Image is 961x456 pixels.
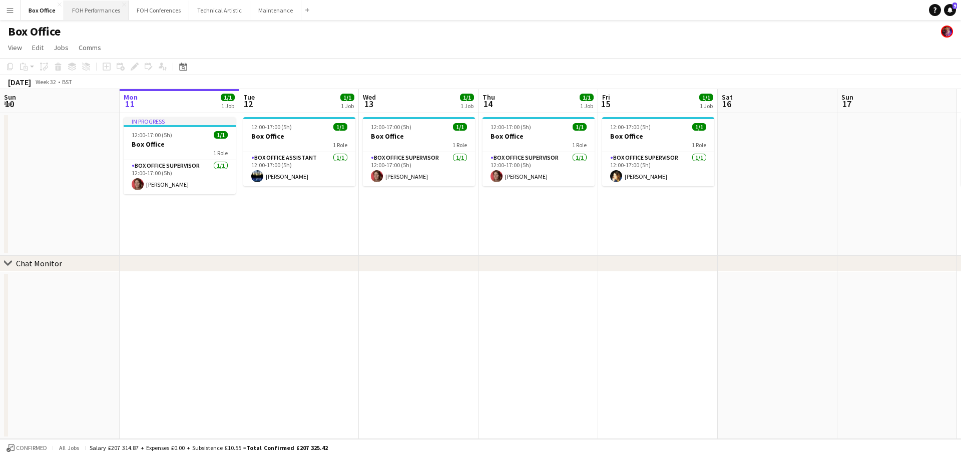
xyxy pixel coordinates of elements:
[64,1,129,20] button: FOH Performances
[333,123,347,131] span: 1/1
[54,43,69,52] span: Jobs
[243,132,355,141] h3: Box Office
[214,131,228,139] span: 1/1
[720,98,733,110] span: 16
[610,123,651,131] span: 12:00-17:00 (5h)
[242,98,255,110] span: 12
[602,132,714,141] h3: Box Office
[333,141,347,149] span: 1 Role
[132,131,172,139] span: 12:00-17:00 (5h)
[340,94,354,101] span: 1/1
[460,102,473,110] div: 1 Job
[251,123,292,131] span: 12:00-17:00 (5h)
[124,117,236,125] div: In progress
[3,98,16,110] span: 10
[16,444,47,451] span: Confirmed
[602,152,714,186] app-card-role: Box Office Supervisor1/112:00-17:00 (5h)[PERSON_NAME]
[62,78,72,86] div: BST
[692,123,706,131] span: 1/1
[57,444,81,451] span: All jobs
[21,1,64,20] button: Box Office
[361,98,376,110] span: 13
[5,442,49,453] button: Confirmed
[124,93,138,102] span: Mon
[483,132,595,141] h3: Box Office
[452,141,467,149] span: 1 Role
[483,117,595,186] app-job-card: 12:00-17:00 (5h)1/1Box Office1 RoleBox Office Supervisor1/112:00-17:00 (5h)[PERSON_NAME]
[363,93,376,102] span: Wed
[453,123,467,131] span: 1/1
[483,93,495,102] span: Thu
[580,94,594,101] span: 1/1
[33,78,58,86] span: Week 32
[243,93,255,102] span: Tue
[250,1,301,20] button: Maintenance
[16,258,62,268] div: Chat Monitor
[371,123,411,131] span: 12:00-17:00 (5h)
[124,140,236,149] h3: Box Office
[8,77,31,87] div: [DATE]
[840,98,853,110] span: 17
[460,94,474,101] span: 1/1
[50,41,73,54] a: Jobs
[602,93,610,102] span: Fri
[32,43,44,52] span: Edit
[722,93,733,102] span: Sat
[481,98,495,110] span: 14
[129,1,189,20] button: FOH Conferences
[79,43,101,52] span: Comms
[944,4,956,16] a: 9
[90,444,328,451] div: Salary £207 314.87 + Expenses £0.00 + Subsistence £10.55 =
[124,117,236,194] app-job-card: In progress12:00-17:00 (5h)1/1Box Office1 RoleBox Office Supervisor1/112:00-17:00 (5h)[PERSON_NAME]
[602,117,714,186] app-job-card: 12:00-17:00 (5h)1/1Box Office1 RoleBox Office Supervisor1/112:00-17:00 (5h)[PERSON_NAME]
[8,24,61,39] h1: Box Office
[75,41,105,54] a: Comms
[692,141,706,149] span: 1 Role
[221,94,235,101] span: 1/1
[572,141,587,149] span: 1 Role
[341,102,354,110] div: 1 Job
[4,41,26,54] a: View
[601,98,610,110] span: 15
[700,102,713,110] div: 1 Job
[246,444,328,451] span: Total Confirmed £207 325.42
[952,3,957,9] span: 9
[8,43,22,52] span: View
[363,117,475,186] app-job-card: 12:00-17:00 (5h)1/1Box Office1 RoleBox Office Supervisor1/112:00-17:00 (5h)[PERSON_NAME]
[363,132,475,141] h3: Box Office
[122,98,138,110] span: 11
[124,160,236,194] app-card-role: Box Office Supervisor1/112:00-17:00 (5h)[PERSON_NAME]
[243,152,355,186] app-card-role: Box Office Assistant1/112:00-17:00 (5h)[PERSON_NAME]
[221,102,234,110] div: 1 Job
[213,149,228,157] span: 1 Role
[491,123,531,131] span: 12:00-17:00 (5h)
[28,41,48,54] a: Edit
[483,152,595,186] app-card-role: Box Office Supervisor1/112:00-17:00 (5h)[PERSON_NAME]
[699,94,713,101] span: 1/1
[4,93,16,102] span: Sun
[941,26,953,38] app-user-avatar: Frazer Mclean
[580,102,593,110] div: 1 Job
[189,1,250,20] button: Technical Artistic
[841,93,853,102] span: Sun
[243,117,355,186] app-job-card: 12:00-17:00 (5h)1/1Box Office1 RoleBox Office Assistant1/112:00-17:00 (5h)[PERSON_NAME]
[363,152,475,186] app-card-role: Box Office Supervisor1/112:00-17:00 (5h)[PERSON_NAME]
[573,123,587,131] span: 1/1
